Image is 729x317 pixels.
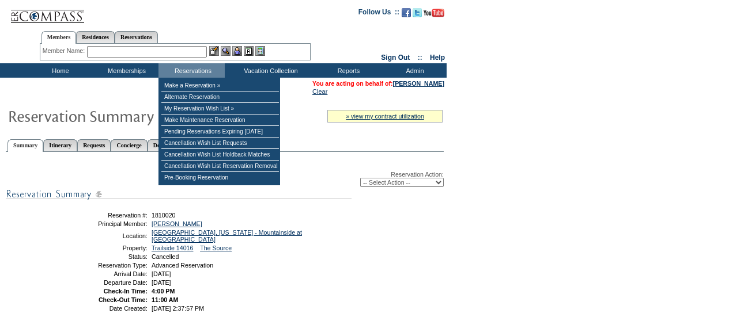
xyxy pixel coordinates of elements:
a: Members [41,31,77,44]
a: Summary [7,139,43,152]
td: Status: [65,253,148,260]
a: Concierge [111,139,147,151]
a: Help [430,54,445,62]
td: Location: [65,229,148,243]
td: My Reservation Wish List » [161,103,279,114]
a: Follow us on Twitter [413,12,422,18]
a: Reservations [115,31,158,43]
td: Pre-Booking Reservation [161,172,279,183]
a: Sign Out [381,54,410,62]
img: Reservaton Summary [7,104,238,127]
span: [DATE] [152,279,171,286]
span: You are acting on behalf of: [312,80,444,87]
img: b_edit.gif [209,46,219,56]
td: Alternate Reservation [161,91,279,103]
td: Make a Reservation » [161,80,279,91]
img: Become our fan on Facebook [402,8,411,17]
img: Subscribe to our YouTube Channel [424,9,444,17]
td: Reports [314,63,380,78]
td: Principal Member: [65,220,148,227]
td: Pending Reservations Expiring [DATE] [161,126,279,138]
td: Memberships [92,63,158,78]
span: [DATE] 2:37:57 PM [152,305,204,312]
span: :: [418,54,422,62]
td: Departure Date: [65,279,148,286]
td: Property: [65,245,148,251]
a: Subscribe to our YouTube Channel [424,12,444,18]
div: Member Name: [43,46,87,56]
a: Requests [77,139,111,151]
td: Reservation #: [65,212,148,219]
td: Admin [380,63,447,78]
td: Cancellation Wish List Reservation Removal [161,161,279,172]
td: Home [26,63,92,78]
img: Impersonate [232,46,242,56]
div: Reservation Action: [6,171,444,187]
span: 1810020 [152,212,176,219]
span: 11:00 AM [152,296,178,303]
img: b_calculator.gif [255,46,265,56]
td: Date Created: [65,305,148,312]
span: Advanced Reservation [152,262,213,269]
a: Trailside 14016 [152,245,193,251]
td: Arrival Date: [65,270,148,277]
strong: Check-Out Time: [99,296,148,303]
strong: Check-In Time: [104,288,148,295]
a: Become our fan on Facebook [402,12,411,18]
img: View [221,46,231,56]
td: Vacation Collection [225,63,314,78]
a: Clear [312,88,327,95]
td: Cancellation Wish List Requests [161,138,279,149]
img: Reservations [244,46,254,56]
td: Reservations [158,63,225,78]
a: [PERSON_NAME] [152,220,202,227]
a: Residences [76,31,115,43]
span: 4:00 PM [152,288,175,295]
img: Follow us on Twitter [413,8,422,17]
a: Itinerary [43,139,77,151]
td: Make Maintenance Reservation [161,114,279,126]
img: subTtlResSummary.gif [6,187,352,201]
a: The Source [200,245,232,251]
a: [GEOGRAPHIC_DATA], [US_STATE] - Mountainside at [GEOGRAPHIC_DATA] [152,229,302,243]
a: Detail [148,139,174,151]
a: » view my contract utilization [346,113,424,120]
span: [DATE] [152,270,171,277]
td: Reservation Type: [65,262,148,269]
td: Cancellation Wish List Holdback Matches [161,149,279,161]
span: Cancelled [152,253,179,260]
td: Follow Us :: [358,7,399,21]
a: [PERSON_NAME] [393,80,444,87]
